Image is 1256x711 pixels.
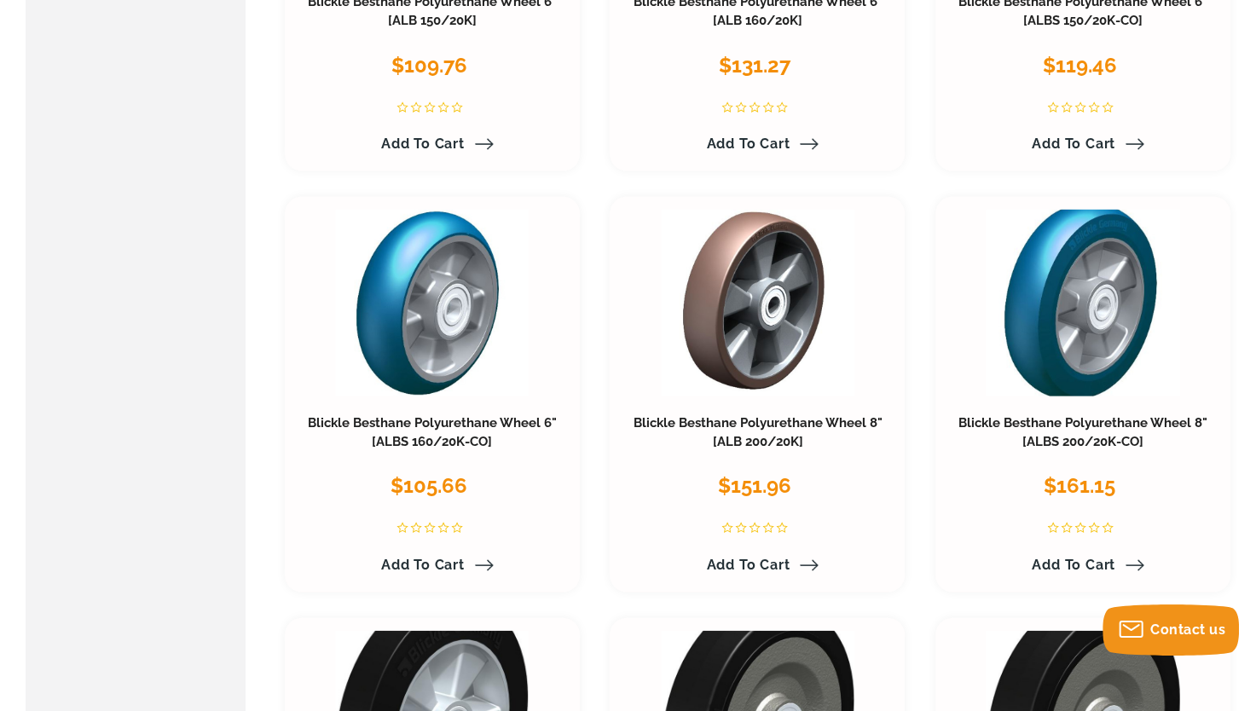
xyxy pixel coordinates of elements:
[697,130,819,159] a: Add to Cart
[1150,621,1225,638] span: Contact us
[381,557,465,573] span: Add to Cart
[1043,53,1117,78] span: $119.46
[371,551,494,580] a: Add to Cart
[718,473,791,498] span: $151.96
[391,473,467,498] span: $105.66
[1103,604,1239,656] button: Contact us
[697,551,819,580] a: Add to Cart
[958,415,1207,449] a: Blickle Besthane Polyurethane Wheel 8" [ALBS 200/20K-CO]
[1032,557,1115,573] span: Add to Cart
[1032,136,1115,152] span: Add to Cart
[707,557,790,573] span: Add to Cart
[707,136,790,152] span: Add to Cart
[381,136,465,152] span: Add to Cart
[308,415,557,449] a: Blickle Besthane Polyurethane Wheel 6" [ALBS 160/20K-CO]
[371,130,494,159] a: Add to Cart
[1044,473,1115,498] span: $161.15
[1022,130,1144,159] a: Add to Cart
[1022,551,1144,580] a: Add to Cart
[719,53,790,78] span: $131.27
[633,415,882,449] a: Blickle Besthane Polyurethane Wheel 8" [ALB 200/20K]
[391,53,467,78] span: $109.76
